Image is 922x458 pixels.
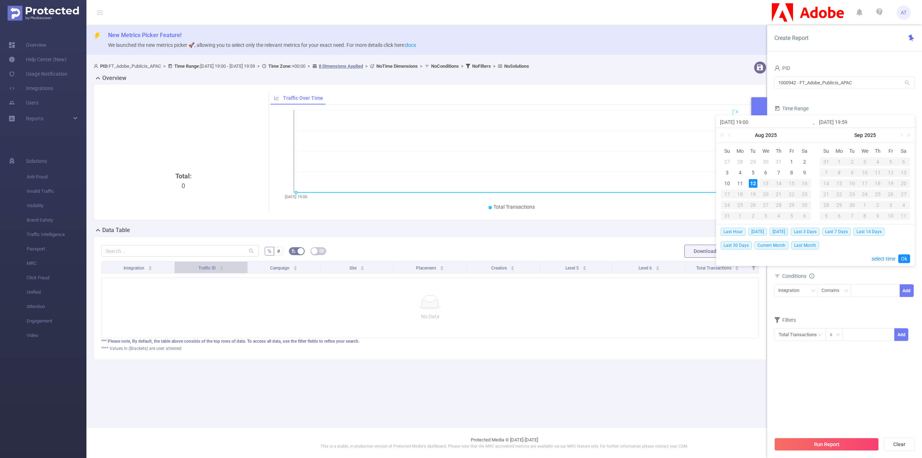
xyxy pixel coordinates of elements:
[859,157,872,166] div: 3
[897,157,910,166] div: 6
[859,146,872,156] th: Wed
[161,63,168,69] span: >
[721,156,734,167] td: July 27, 2025
[747,190,760,199] div: 19
[791,228,819,236] span: Last 3 Days
[846,179,859,188] div: 16
[459,63,466,69] span: >
[94,64,100,68] i: icon: user
[785,167,798,178] td: August 8, 2025
[785,148,798,154] span: Fr
[27,242,86,256] span: Passport
[765,128,778,142] a: 2025
[748,228,767,236] span: [DATE]
[734,148,747,154] span: Mo
[833,201,846,209] div: 29
[894,328,908,341] button: Add
[734,212,747,220] div: 1
[884,189,897,200] td: September 26, 2025
[830,329,837,341] div: ≥
[760,178,773,189] td: August 13, 2025
[760,148,773,154] span: We
[897,167,910,178] td: September 13, 2025
[8,6,79,21] img: Protected Media
[836,333,840,338] i: icon: down
[884,190,897,199] div: 26
[897,156,910,167] td: September 6, 2025
[721,146,734,156] th: Sun
[833,212,846,220] div: 6
[871,200,884,210] td: October 2, 2025
[431,63,459,69] b: No Conditions
[268,248,271,254] span: %
[772,210,785,221] td: September 4, 2025
[819,118,911,126] input: End date
[785,189,798,200] td: August 22, 2025
[721,241,752,249] span: Last 30 Days
[747,146,760,156] th: Tue
[785,178,798,189] td: August 15, 2025
[884,146,897,156] th: Fri
[108,42,416,48] span: We launched the new metrics picker 🚀, allowing you to select only the relevant metrics for your e...
[820,156,833,167] td: August 31, 2025
[440,265,444,267] i: icon: caret-up
[864,128,877,142] a: 2025
[493,204,535,210] span: Total Transactions
[418,63,425,69] span: >
[774,65,790,71] span: PID
[319,249,324,253] i: icon: table
[747,156,760,167] td: July 29, 2025
[148,265,152,269] div: Sort
[734,210,747,221] td: September 1, 2025
[285,195,307,199] tspan: [DATE] 19:00
[884,178,897,189] td: September 19, 2025
[734,201,747,209] div: 25
[884,210,897,221] td: October 10, 2025
[884,201,897,209] div: 3
[846,212,859,220] div: 7
[822,228,851,236] span: Last 7 Days
[760,190,773,199] div: 20
[684,245,736,258] button: Download PDF
[871,168,884,177] div: 11
[721,201,734,209] div: 24
[294,265,297,267] i: icon: caret-up
[833,167,846,178] td: September 8, 2025
[811,289,815,294] i: icon: down
[472,63,491,69] b: No Filters
[727,128,733,142] a: Previous month (PageUp)
[833,157,846,166] div: 1
[897,200,910,210] td: October 4, 2025
[754,128,765,142] a: Aug
[721,178,734,189] td: August 10, 2025
[884,168,897,177] div: 12
[859,156,872,167] td: September 3, 2025
[734,167,747,178] td: August 4, 2025
[27,285,86,299] span: Unified
[897,168,910,177] div: 13
[774,106,809,111] span: Time Range
[820,167,833,178] td: September 7, 2025
[846,148,859,154] span: Tu
[833,156,846,167] td: September 1, 2025
[800,168,809,177] div: 9
[798,179,811,188] div: 16
[833,210,846,221] td: October 6, 2025
[770,228,788,236] span: [DATE]
[720,118,812,126] input: Start date
[859,212,872,220] div: 8
[291,249,296,253] i: icon: bg-colors
[846,156,859,167] td: September 2, 2025
[94,32,101,40] i: icon: thunderbolt
[871,210,884,221] td: October 9, 2025
[798,156,811,167] td: August 2, 2025
[901,5,907,20] span: AT
[721,189,734,200] td: August 17, 2025
[721,167,734,178] td: August 3, 2025
[9,81,53,95] a: Integrations
[871,167,884,178] td: September 11, 2025
[897,179,910,188] div: 20
[897,210,910,221] td: October 11, 2025
[27,213,86,227] span: Brand Safety
[871,178,884,189] td: September 18, 2025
